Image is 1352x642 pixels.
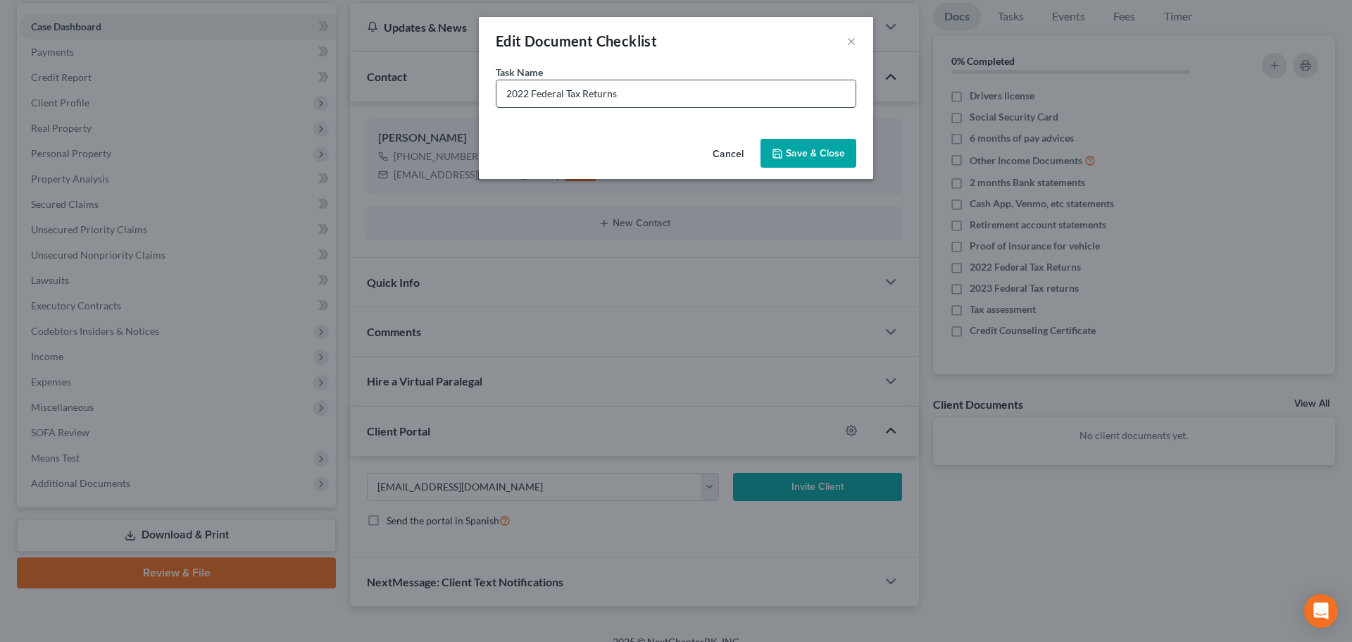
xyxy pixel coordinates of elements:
[846,32,856,49] button: ×
[496,80,856,107] input: Enter document description..
[496,66,543,78] span: Task Name
[1304,594,1338,628] div: Open Intercom Messenger
[760,139,856,168] button: Save & Close
[701,140,755,168] button: Cancel
[496,32,657,49] span: Edit Document Checklist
